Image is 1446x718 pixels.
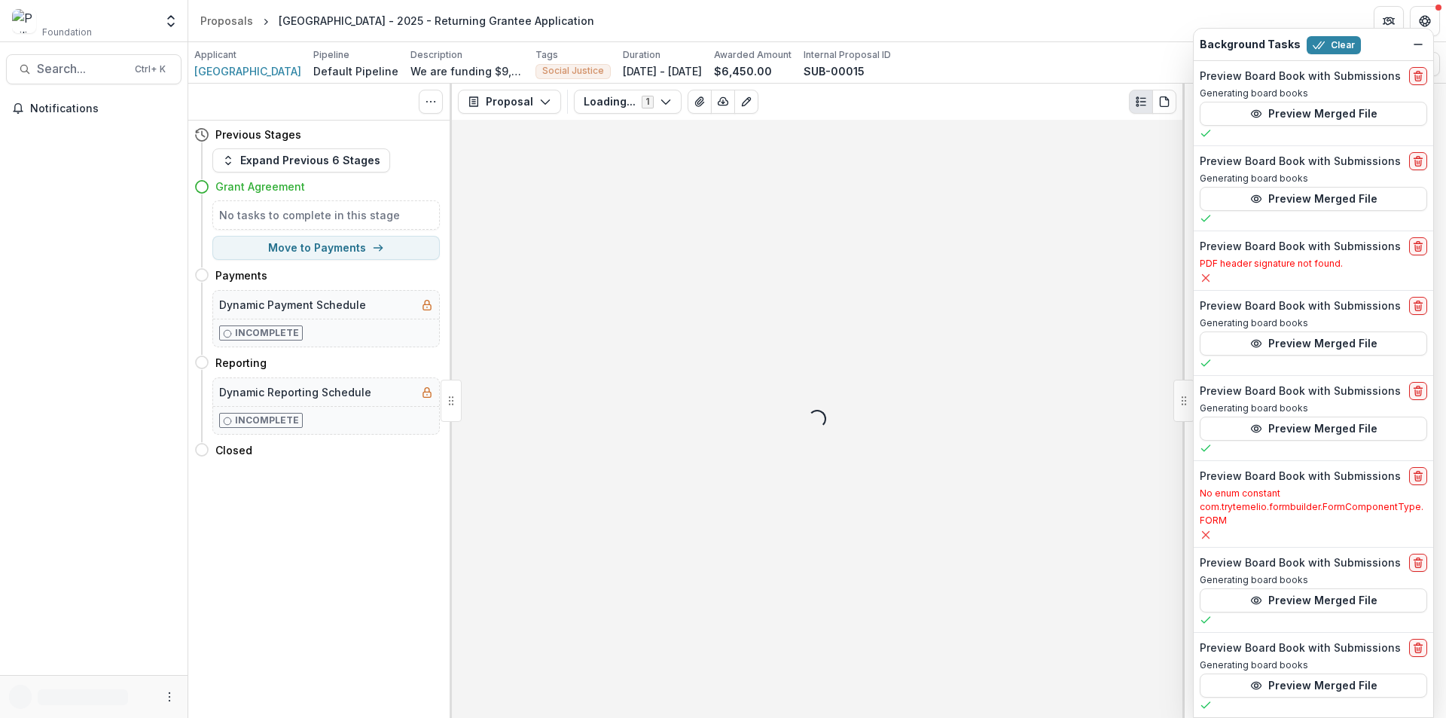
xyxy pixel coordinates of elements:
button: delete [1409,554,1427,572]
p: SUB-00015 [804,63,865,79]
span: Foundation [42,26,92,39]
button: Proposal [458,90,561,114]
button: Preview Merged File [1200,588,1427,613]
p: Generating board books [1200,573,1427,587]
button: Toggle View Cancelled Tasks [419,90,443,114]
h5: No tasks to complete in this stage [219,207,433,223]
p: PDF header signature not found. [1200,257,1427,270]
button: Preview Merged File [1200,332,1427,356]
p: Generating board books [1200,87,1427,100]
p: Generating board books [1200,402,1427,415]
span: Notifications [30,102,175,115]
button: Preview Merged File [1200,102,1427,126]
button: Edit as form [734,90,758,114]
button: PDF view [1152,90,1176,114]
h2: Preview Board Book with Submissions [1200,300,1401,313]
p: Description [410,48,462,62]
img: Philip and Muriel Berman Foundation [12,9,36,33]
h5: Dynamic Payment Schedule [219,297,366,313]
h2: Preview Board Book with Submissions [1200,642,1401,655]
h4: Closed [215,442,252,458]
button: Clear [1307,36,1361,54]
h2: Preview Board Book with Submissions [1200,155,1401,168]
span: Search... [37,62,126,76]
p: Incomplete [235,326,299,340]
button: delete [1409,67,1427,85]
p: No enum constant com.trytemelio.formbuilder.FormComponentType.FORM [1200,487,1427,527]
button: delete [1409,639,1427,657]
button: View Attached Files [688,90,712,114]
button: Expand Previous 6 Stages [212,148,390,173]
p: Default Pipeline [313,63,398,79]
button: Partners [1374,6,1404,36]
button: Search... [6,54,182,84]
button: Get Help [1410,6,1440,36]
h4: Payments [215,267,267,283]
button: Notifications [6,96,182,121]
button: Preview Merged File [1200,187,1427,211]
span: Social Justice [542,66,604,76]
h2: Background Tasks [1200,38,1301,51]
h5: Dynamic Reporting Schedule [219,384,371,400]
p: Generating board books [1200,316,1427,330]
p: Generating board books [1200,172,1427,185]
h4: Grant Agreement [215,179,305,194]
button: delete [1409,467,1427,485]
h2: Preview Board Book with Submissions [1200,557,1401,570]
button: delete [1409,237,1427,255]
button: Loading...1 [574,90,682,114]
h2: Preview Board Book with Submissions [1200,70,1401,83]
p: $6,450.00 [714,63,772,79]
button: Dismiss [1409,35,1427,53]
p: We are funding $9,000 CAD for BIPOC book purchasing. As of [DATE] that is approximately $6,450 US... [410,63,523,79]
h2: Preview Board Book with Submissions [1200,240,1401,253]
p: Applicant [194,48,236,62]
button: Open entity switcher [160,6,182,36]
h4: Previous Stages [215,127,301,142]
button: Preview Merged File [1200,417,1427,441]
button: delete [1409,152,1427,170]
nav: breadcrumb [194,10,600,32]
p: Generating board books [1200,658,1427,672]
button: delete [1409,382,1427,400]
p: Awarded Amount [714,48,792,62]
h2: Preview Board Book with Submissions [1200,385,1401,398]
div: Proposals [200,13,253,29]
div: Ctrl + K [132,61,169,78]
p: Pipeline [313,48,349,62]
button: Move to Payments [212,236,440,260]
a: [GEOGRAPHIC_DATA] [194,63,301,79]
p: Internal Proposal ID [804,48,891,62]
p: Tags [535,48,558,62]
a: Proposals [194,10,259,32]
button: delete [1409,297,1427,315]
button: More [160,688,178,706]
h2: Preview Board Book with Submissions [1200,470,1401,483]
button: Plaintext view [1129,90,1153,114]
p: Duration [623,48,660,62]
h4: Reporting [215,355,267,371]
p: [DATE] - [DATE] [623,63,702,79]
div: [GEOGRAPHIC_DATA] - 2025 - Returning Grantee Application [279,13,594,29]
button: Preview Merged File [1200,674,1427,698]
p: Incomplete [235,414,299,427]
